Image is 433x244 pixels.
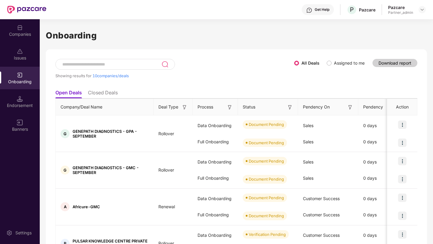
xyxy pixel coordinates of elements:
[158,104,178,110] span: Deal Type
[301,60,319,66] label: All Deals
[363,104,394,110] span: Pendency
[198,104,213,110] span: Process
[303,139,313,144] span: Sales
[227,104,233,110] img: svg+xml;base64,PHN2ZyB3aWR0aD0iMTYiIGhlaWdodD0iMTYiIHZpZXdCb3g9IjAgMCAxNiAxNiIgZmlsbD0ibm9uZSIgeG...
[154,167,179,172] span: Rollover
[249,140,284,146] div: Document Pending
[249,213,284,219] div: Document Pending
[154,131,179,136] span: Rollover
[7,6,46,14] img: New Pazcare Logo
[398,194,407,202] img: icon
[182,104,188,110] img: svg+xml;base64,PHN2ZyB3aWR0aD0iMTYiIGhlaWdodD0iMTYiIHZpZXdCb3g9IjAgMCAxNiAxNiIgZmlsbD0ibm9uZSIgeG...
[303,123,313,128] span: Sales
[334,60,365,66] label: Assigned to me
[61,166,70,175] div: G
[88,90,118,98] li: Closed Deals
[193,154,238,170] div: Data Onboarding
[17,72,23,78] img: svg+xml;base64,PHN2ZyB3aWR0aD0iMjAiIGhlaWdodD0iMjAiIHZpZXdCb3g9IjAgMCAyMCAyMCIgZmlsbD0ibm9uZSIgeG...
[303,159,313,164] span: Sales
[193,227,238,243] div: Data Onboarding
[243,104,255,110] span: Status
[249,121,284,127] div: Document Pending
[193,191,238,207] div: Data Onboarding
[6,230,12,236] img: svg+xml;base64,PHN2ZyBpZD0iU2V0dGluZy0yMHgyMCIgeG1sbnM9Imh0dHA6Ly93d3cudzMub3JnLzIwMDAvc3ZnIiB3aW...
[358,207,403,223] div: 0 days
[303,212,340,217] span: Customer Success
[73,165,149,175] span: GENEPATH DIAGNOSTICS - GMC - SEPTEMBER
[350,6,354,13] span: P
[161,61,168,68] img: svg+xml;base64,PHN2ZyB3aWR0aD0iMjQiIGhlaWdodD0iMjUiIHZpZXdCb3g9IjAgMCAyNCAyNSIgZmlsbD0ibm9uZSIgeG...
[358,191,403,207] div: 0 days
[387,99,417,115] th: Action
[398,230,407,239] img: icon
[358,170,403,186] div: 0 days
[193,134,238,150] div: Full Onboarding
[420,7,425,12] img: svg+xml;base64,PHN2ZyBpZD0iRHJvcGRvd24tMzJ4MzIiIHhtbG5zPSJodHRwOi8vd3d3LnczLm9yZy8yMDAwL3N2ZyIgd2...
[303,233,340,238] span: Customer Success
[17,96,23,102] img: svg+xml;base64,PHN2ZyB3aWR0aD0iMTQuNSIgaGVpZ2h0PSIxNC41IiB2aWV3Qm94PSIwIDAgMTYgMTYiIGZpbGw9Im5vbm...
[303,175,313,181] span: Sales
[347,104,353,110] img: svg+xml;base64,PHN2ZyB3aWR0aD0iMTYiIGhlaWdodD0iMTYiIHZpZXdCb3g9IjAgMCAxNiAxNiIgZmlsbD0ibm9uZSIgeG...
[359,7,375,13] div: Pazcare
[398,175,407,183] img: icon
[17,25,23,31] img: svg+xml;base64,PHN2ZyBpZD0iQ29tcGFuaWVzIiB4bWxucz0iaHR0cDovL3d3dy53My5vcmcvMjAwMC9zdmciIHdpZHRoPS...
[358,117,403,134] div: 0 days
[315,7,329,12] div: Get Help
[398,120,407,129] img: icon
[17,48,23,54] img: svg+xml;base64,PHN2ZyBpZD0iSXNzdWVzX2Rpc2FibGVkIiB4bWxucz0iaHR0cDovL3d3dy53My5vcmcvMjAwMC9zdmciIH...
[358,154,403,170] div: 0 days
[17,120,23,126] img: svg+xml;base64,PHN2ZyB3aWR0aD0iMTYiIGhlaWdodD0iMTYiIHZpZXdCb3g9IjAgMCAxNiAxNiIgZmlsbD0ibm9uZSIgeG...
[73,129,149,139] span: GENEPATH DIAGNOSTICS - GPA - SEPTEMBER
[154,204,180,209] span: Renewal
[358,227,403,243] div: 0 days
[14,230,33,236] div: Settings
[372,59,417,67] button: Download report
[398,157,407,165] img: icon
[193,117,238,134] div: Data Onboarding
[358,99,403,115] th: Pendency
[303,104,330,110] span: Pendency On
[55,73,294,78] div: Showing results for
[249,158,284,164] div: Document Pending
[61,129,70,138] div: G
[388,5,413,10] div: Pazcare
[287,104,293,110] img: svg+xml;base64,PHN2ZyB3aWR0aD0iMTYiIGhlaWdodD0iMTYiIHZpZXdCb3g9IjAgMCAxNiAxNiIgZmlsbD0ibm9uZSIgeG...
[388,10,413,15] div: Partner_admin
[56,99,154,115] th: Company/Deal Name
[193,170,238,186] div: Full Onboarding
[303,196,340,201] span: Customer Success
[249,231,286,237] div: Verification Pending
[306,7,312,13] img: svg+xml;base64,PHN2ZyBpZD0iSGVscC0zMngzMiIgeG1sbnM9Imh0dHA6Ly93d3cudzMub3JnLzIwMDAvc3ZnIiB3aWR0aD...
[46,29,427,42] h1: Onboarding
[398,139,407,147] img: icon
[55,90,82,98] li: Open Deals
[358,134,403,150] div: 0 days
[61,202,70,211] div: A
[249,195,284,201] div: Document Pending
[193,207,238,223] div: Full Onboarding
[92,73,129,78] span: 10 companies/deals
[73,204,100,209] span: Africure-GMC
[249,176,284,182] div: Document Pending
[398,212,407,220] img: icon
